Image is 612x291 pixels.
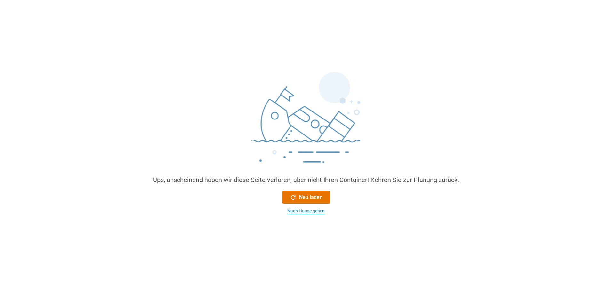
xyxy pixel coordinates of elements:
font: Ups, anscheinend haben wir diese Seite verloren, aber nicht Ihren Container! Kehren Sie zur Planu... [153,176,459,184]
button: Neu laden [282,191,330,204]
font: Neu laden [299,194,322,200]
img: sinking_ship.png [210,69,402,175]
font: Nach Hause gehen [287,208,325,213]
button: Nach Hause gehen [282,208,330,214]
